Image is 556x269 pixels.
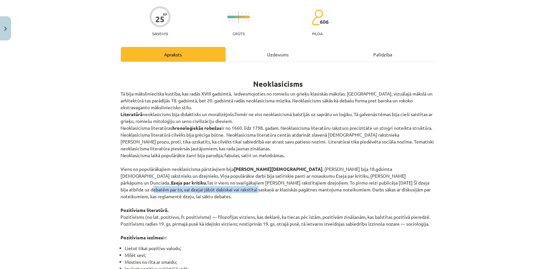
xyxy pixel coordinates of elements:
[312,9,323,25] img: students-c634bb4e5e11cddfef0936a35e636f08e4e9abd3cc4e673bd6f9a4125e45ecb1.svg
[331,47,435,62] div: Palīdzība
[245,12,246,14] img: icon-short-line-57e1e144782c952c97e751825c79c345078a6d821885a25fce030b3d8c18986b.svg
[163,12,167,16] span: XP
[125,259,435,265] li: Mosties no rīta ar smaidu;
[235,20,236,22] img: icon-short-line-57e1e144782c952c97e751825c79c345078a6d821885a25fce030b3d8c18986b.svg
[121,207,169,213] strong: Pozitīvisms literatūrā.
[248,20,249,22] img: icon-short-line-57e1e144782c952c97e751825c79c345078a6d821885a25fce030b3d8c18986b.svg
[155,15,164,24] div: 25
[253,79,303,89] strong: Neoklasicisms
[245,20,246,22] img: icon-short-line-57e1e144782c952c97e751825c79c345078a6d821885a25fce030b3d8c18986b.svg
[235,12,236,14] img: icon-short-line-57e1e144782c952c97e751825c79c345078a6d821885a25fce030b3d8c18986b.svg
[226,47,331,62] div: Uzdevums
[233,31,245,36] p: Grūts
[232,12,233,14] img: icon-short-line-57e1e144782c952c97e751825c79c345078a6d821885a25fce030b3d8c18986b.svg
[150,31,171,36] p: Saņemsi
[4,27,7,31] img: icon-close-lesson-0947bae3869378f0d4975bcd49f059093ad1ed9edebbc8119c70593378902aed.svg
[125,245,435,252] li: Lietot tikai pozitīvu valodu;
[121,234,164,240] strong: Pozitīvisma iezīmes
[234,166,323,172] strong: [PERSON_NAME][DEMOGRAPHIC_DATA]
[171,180,207,186] strong: Eseja par kritiku.
[173,125,222,131] strong: hronoloģiskās robežas
[121,111,143,117] strong: Literatūrā
[248,12,249,14] img: icon-short-line-57e1e144782c952c97e751825c79c345078a6d821885a25fce030b3d8c18986b.svg
[320,19,329,25] span: 606
[312,31,322,36] p: pilda
[232,20,233,22] img: icon-short-line-57e1e144782c952c97e751825c79c345078a6d821885a25fce030b3d8c18986b.svg
[121,90,435,241] p: Tā bija mākslinieciska kustība, kas radās XVIII gadsimtā, iedvesmojoties no romiešu un grieķu kla...
[125,252,435,259] li: Mīlēt sevi;
[121,47,226,62] div: Apraksts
